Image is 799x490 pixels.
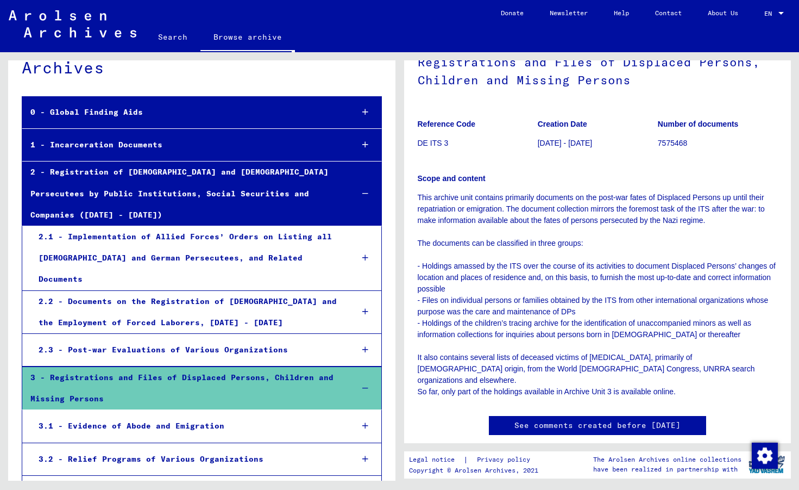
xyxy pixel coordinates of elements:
div: 3 - Registrations and Files of Displaced Persons, Children and Missing Persons [22,367,344,410]
div: 2.2 - Documents on the Registration of [DEMOGRAPHIC_DATA] and the Employment of Forced Laborers, ... [30,291,344,333]
p: have been realized in partnership with [593,464,741,474]
p: DE ITS 3 [418,138,537,149]
div: 2.1 - Implementation of Allied Forces’ Orders on Listing all [DEMOGRAPHIC_DATA] and German Persec... [30,226,344,290]
img: Change consent [752,443,778,469]
div: 3.2 - Relief Programs of Various Organizations [30,449,344,470]
p: This archive unit contains primarily documents on the post-war fates of Displaced Persons up unti... [418,192,778,398]
p: 7575468 [658,138,777,149]
b: Creation Date [538,120,587,128]
a: Browse archive [200,24,295,52]
a: Legal notice [409,454,463,466]
p: The Arolsen Archives online collections [593,455,741,464]
div: 1 - Incarceration Documents [22,134,344,156]
h1: Registrations and Files of Displaced Persons, Children and Missing Persons [418,37,778,103]
a: Search [145,24,200,50]
div: | [409,454,543,466]
p: [DATE] - [DATE] [538,138,657,149]
div: 3.1 - Evidence of Abode and Emigration [30,415,344,437]
span: EN [764,10,776,17]
div: 2 - Registration of [DEMOGRAPHIC_DATA] and [DEMOGRAPHIC_DATA] Persecutees by Public Institutions,... [22,162,344,226]
div: 0 - Global Finding Aids [22,102,344,123]
p: Copyright © Arolsen Archives, 2021 [409,466,543,475]
a: See comments created before [DATE] [514,420,681,431]
img: yv_logo.png [746,451,787,478]
b: Reference Code [418,120,476,128]
b: Number of documents [658,120,739,128]
img: Arolsen_neg.svg [9,10,136,38]
b: Scope and content [418,174,486,183]
div: 2.3 - Post-war Evaluations of Various Organizations [30,339,344,361]
a: Privacy policy [468,454,543,466]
